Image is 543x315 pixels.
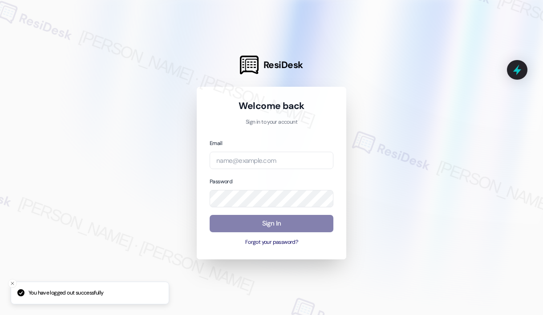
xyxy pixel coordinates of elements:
button: Close toast [8,279,17,288]
span: ResiDesk [263,59,303,71]
label: Password [210,178,232,185]
button: Forgot your password? [210,238,333,246]
input: name@example.com [210,152,333,169]
button: Sign In [210,215,333,232]
p: You have logged out successfully [28,289,103,297]
h1: Welcome back [210,100,333,112]
p: Sign in to your account [210,118,333,126]
img: ResiDesk Logo [240,56,259,74]
label: Email [210,140,222,147]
